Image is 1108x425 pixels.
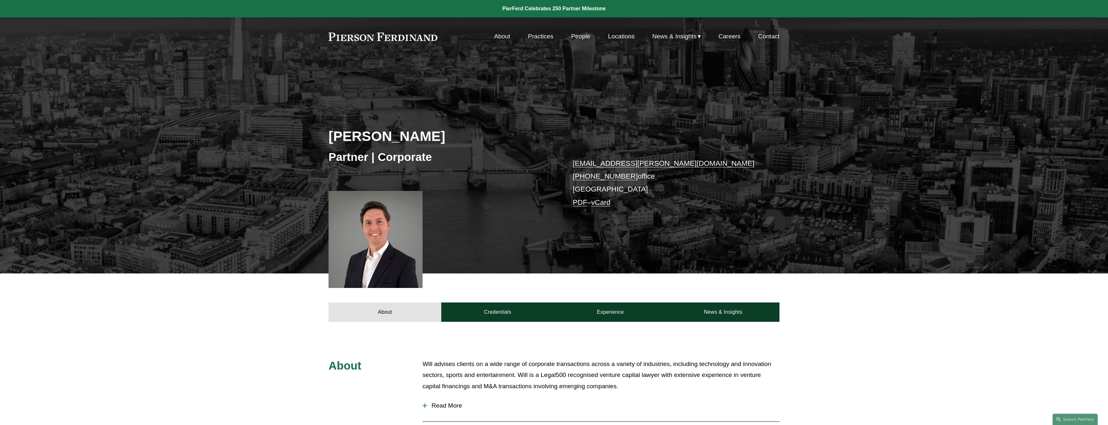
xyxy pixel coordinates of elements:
h3: Partner | Corporate [329,150,554,164]
p: office [GEOGRAPHIC_DATA] – [573,157,760,209]
a: [EMAIL_ADDRESS][PERSON_NAME][DOMAIN_NAME] [573,159,754,167]
span: Read More [427,402,779,409]
a: [PHONE_NUMBER] [573,172,638,180]
a: Practices [528,30,553,43]
a: About [494,30,510,43]
a: Credentials [441,302,554,322]
span: News & Insights [652,31,697,42]
p: Will advises clients on a wide range of corporate transactions across a variety of industries, in... [423,359,779,392]
a: Locations [608,30,635,43]
a: News & Insights [667,302,779,322]
a: Careers [719,30,740,43]
a: Search this site [1053,414,1098,425]
span: About [329,359,361,372]
a: vCard [591,198,611,206]
button: Read More [423,397,779,414]
a: About [329,302,441,322]
h2: [PERSON_NAME] [329,128,554,144]
a: PDF [573,198,587,206]
a: folder dropdown [652,30,701,43]
a: Experience [554,302,667,322]
a: Contact [758,30,779,43]
a: People [571,30,590,43]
